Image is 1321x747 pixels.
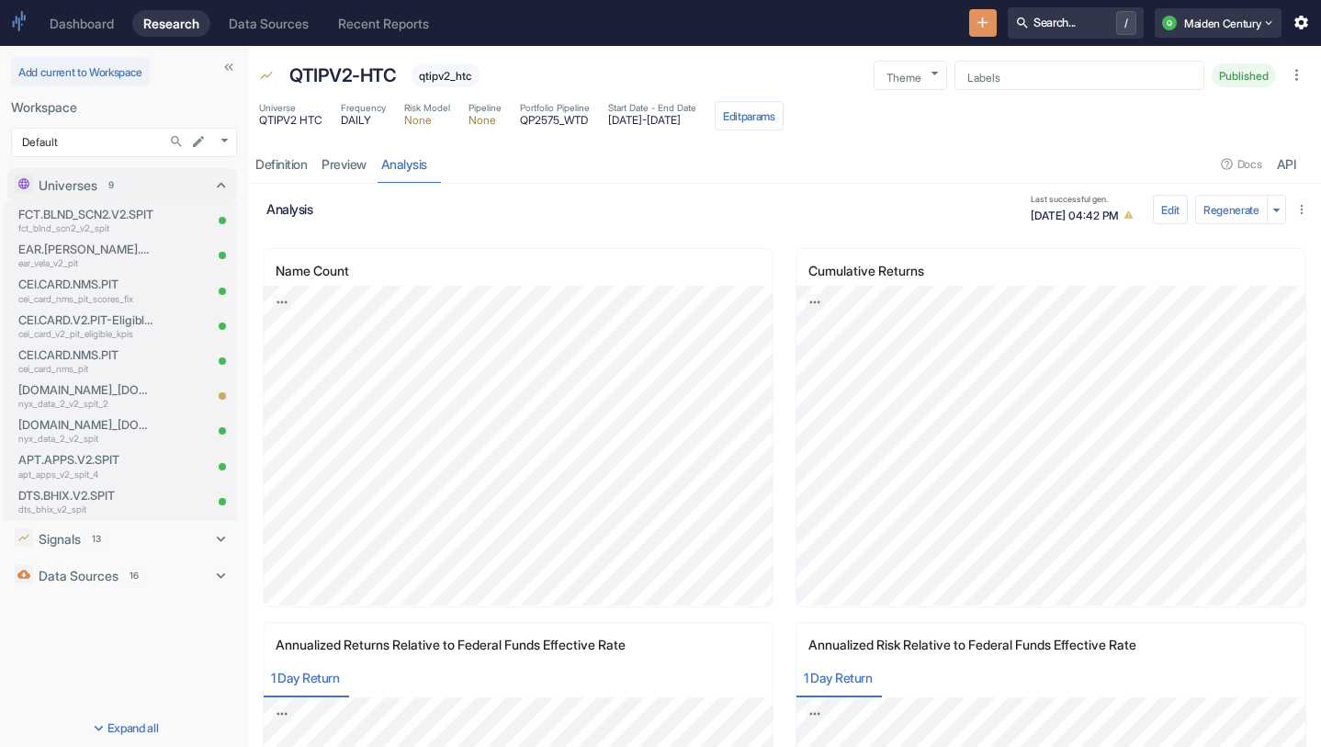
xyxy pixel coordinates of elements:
[266,201,1020,217] h6: analysis
[7,523,237,556] div: Signals13
[520,115,590,126] span: QP2575_WTD
[11,128,237,157] div: Default
[102,178,120,192] span: 9
[806,294,825,311] a: Export; Press ENTER to open
[1008,7,1144,39] button: Search.../
[264,660,773,697] div: Return Horizon Tabs
[18,451,154,469] p: APT.APPS.V2.SPIT
[341,115,386,126] span: DAILY
[18,468,154,481] p: apt_apps_v2_spit_4
[18,206,154,235] a: FCT.BLND_SCN2.V2.SPITfct_blnd_scn2_v2_spit
[259,101,322,115] span: Universe
[796,660,879,697] button: 1 Day Return
[259,68,274,86] span: Signal
[164,130,188,153] button: Search...
[264,660,346,697] button: 1 Day Return
[11,57,150,86] button: Add current to Workspace
[412,69,480,83] span: qtipv2_htc
[273,294,292,311] a: Export; Press ENTER to open
[4,714,244,743] button: Expand all
[273,705,292,721] a: Export; Press ENTER to open
[18,487,154,504] p: DTS.BHIX.V2.SPIT
[39,566,119,585] p: Data Sources
[132,10,210,37] a: Research
[469,115,502,126] span: None
[7,168,237,201] div: Universes9
[796,660,1305,697] div: Return Horizon Tabs
[18,432,154,446] p: nyx_data_2_v2_spit
[1195,195,1268,224] button: Regenerate
[969,9,998,38] button: New Resource
[608,101,696,115] span: Start Date - End Date
[18,346,154,364] p: CEI.CARD.NMS.PIT
[289,62,396,89] p: QTIPV2-HTC
[39,529,81,549] p: Signals
[520,101,590,115] span: Portfolio Pipeline
[18,487,154,516] a: DTS.BHIX.V2.SPITdts_bhix_v2_spit
[338,16,429,31] div: Recent Reports
[18,451,154,481] a: APT.APPS.V2.SPITapt_apps_v2_spit_4
[229,16,309,31] div: Data Sources
[259,115,322,126] span: QTIPV2 HTC
[314,145,374,183] a: preview
[18,327,154,341] p: cei_card_v2_pit_eligible_kpis
[1031,195,1138,203] span: Last successful gen.
[143,16,199,31] div: Research
[374,145,435,183] a: analysis
[404,115,450,126] span: None
[1277,156,1296,173] div: API
[1212,69,1276,83] span: Published
[18,311,154,329] p: CEI.CARD.V2.PIT-Eligible-KPIs
[18,381,154,411] a: [DOMAIN_NAME]_[DOMAIN_NAME] - 2nyx_data_2_v2_spit_2
[341,101,386,115] span: Frequency
[18,346,154,376] a: CEI.CARD.NMS.PITcei_card_nms_pit
[248,145,1321,183] div: resource tabs
[18,221,154,235] p: fct_blnd_scn2_v2_spit
[18,256,154,270] p: ear_vela_v2_pit
[18,241,154,270] a: EAR.[PERSON_NAME].V2.PITear_vela_v2_pit
[18,276,154,293] p: CEI.CARD.NMS.PIT
[469,101,502,115] span: Pipeline
[7,560,237,593] div: Data Sources16
[18,276,154,305] a: CEI.CARD.NMS.PITcei_card_nms_pit_scores_fix
[217,55,241,79] button: Collapse Sidebar
[18,206,154,223] p: FCT.BLND_SCN2.V2.SPIT
[285,57,401,94] div: QTIPV2-HTC
[608,115,696,126] span: [DATE] - [DATE]
[18,311,154,341] a: CEI.CARD.V2.PIT-Eligible-KPIscei_card_v2_pit_eligible_kpis
[1155,8,1281,38] button: QMaiden Century
[123,569,145,583] span: 16
[39,175,97,195] p: Universes
[404,101,450,115] span: Risk Model
[18,503,154,516] p: dts_bhix_v2_spit
[255,156,307,173] div: Definition
[50,16,114,31] div: Dashboard
[327,10,440,37] a: Recent Reports
[218,10,320,37] a: Data Sources
[1214,150,1269,179] button: Docs
[1162,16,1177,30] div: Q
[1153,195,1188,224] button: config
[18,416,154,446] a: [DOMAIN_NAME]_[DOMAIN_NAME]nyx_data_2_v2_spit
[276,635,654,654] p: Annualized Returns Relative to Federal Funds Effective Rate
[18,241,154,258] p: EAR.[PERSON_NAME].V2.PIT
[39,10,125,37] a: Dashboard
[18,381,154,399] p: [DOMAIN_NAME]_[DOMAIN_NAME] - 2
[18,397,154,411] p: nyx_data_2_v2_spit_2
[276,261,378,280] p: Name Count
[186,130,210,153] button: edit
[11,97,237,117] p: Workspace
[808,261,953,280] p: Cumulative Returns
[18,416,154,434] p: [DOMAIN_NAME]_[DOMAIN_NAME]
[715,101,784,130] button: Editparams
[1031,205,1138,224] span: [DATE] 04:42 PM
[85,532,107,546] span: 13
[18,362,154,376] p: cei_card_nms_pit
[18,292,154,306] p: cei_card_nms_pit_scores_fix
[806,705,825,721] a: Export; Press ENTER to open
[808,635,1165,654] p: Annualized Risk Relative to Federal Funds Effective Rate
